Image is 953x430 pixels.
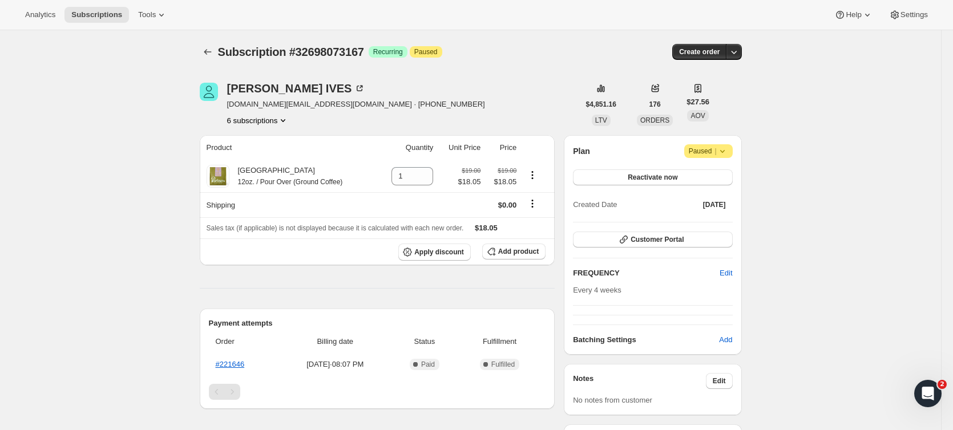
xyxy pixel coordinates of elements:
[703,200,726,209] span: [DATE]
[827,7,879,23] button: Help
[631,235,684,244] span: Customer Portal
[573,199,617,210] span: Created Date
[679,47,720,56] span: Create order
[720,267,732,279] span: Edit
[414,47,438,56] span: Paused
[846,10,861,19] span: Help
[421,360,435,369] span: Paid
[25,10,55,19] span: Analytics
[523,197,542,210] button: Shipping actions
[498,167,516,174] small: $19.00
[437,135,484,160] th: Unit Price
[714,147,716,156] span: |
[18,7,62,23] button: Analytics
[462,167,480,174] small: $19.00
[227,83,366,94] div: [PERSON_NAME] IVES
[498,247,539,256] span: Add product
[690,112,705,120] span: AOV
[227,115,289,126] button: Product actions
[573,267,720,279] h2: FREQUENCY
[209,384,546,400] nav: Pagination
[579,96,623,112] button: $4,851.16
[373,47,403,56] span: Recurring
[200,83,218,101] span: RENEE IVES
[395,336,454,347] span: Status
[672,44,726,60] button: Create order
[131,7,174,23] button: Tools
[573,334,719,346] h6: Batching Settings
[573,169,732,185] button: Reactivate now
[586,100,616,109] span: $4,851.16
[64,7,129,23] button: Subscriptions
[458,176,481,188] span: $18.05
[689,145,728,157] span: Paused
[900,10,928,19] span: Settings
[706,373,733,389] button: Edit
[200,44,216,60] button: Subscriptions
[378,135,437,160] th: Quantity
[71,10,122,19] span: Subscriptions
[209,329,278,354] th: Order
[282,336,389,347] span: Billing date
[200,135,378,160] th: Product
[882,7,935,23] button: Settings
[138,10,156,19] span: Tools
[229,165,343,188] div: [GEOGRAPHIC_DATA]
[938,380,947,389] span: 2
[914,380,942,407] iframe: Intercom live chat
[523,169,542,181] button: Product actions
[207,224,464,232] span: Sales tax (if applicable) is not displayed because it is calculated with each new order.
[238,178,343,186] small: 12oz. / Pour Over (Ground Coffee)
[475,224,498,232] span: $18.05
[498,201,517,209] span: $0.00
[643,96,668,112] button: 176
[573,373,706,389] h3: Notes
[282,359,389,370] span: [DATE] · 08:07 PM
[227,99,485,110] span: [DOMAIN_NAME][EMAIL_ADDRESS][DOMAIN_NAME] · [PHONE_NUMBER]
[461,336,539,347] span: Fulfillment
[573,232,732,248] button: Customer Portal
[719,334,732,346] span: Add
[482,244,546,259] button: Add product
[696,197,733,213] button: [DATE]
[628,173,677,182] span: Reactivate now
[573,145,590,157] h2: Plan
[573,396,652,404] span: No notes from customer
[200,192,378,217] th: Shipping
[207,165,229,188] img: product img
[491,360,515,369] span: Fulfilled
[209,318,546,329] h2: Payment attempts
[398,244,471,261] button: Apply discount
[640,116,669,124] span: ORDERS
[573,286,621,294] span: Every 4 weeks
[687,96,709,108] span: $27.56
[595,116,607,124] span: LTV
[414,248,464,257] span: Apply discount
[649,100,661,109] span: 176
[218,46,364,58] span: Subscription #32698073167
[713,264,739,282] button: Edit
[484,135,520,160] th: Price
[712,331,739,349] button: Add
[216,360,245,368] a: #221646
[713,376,726,386] span: Edit
[487,176,516,188] span: $18.05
